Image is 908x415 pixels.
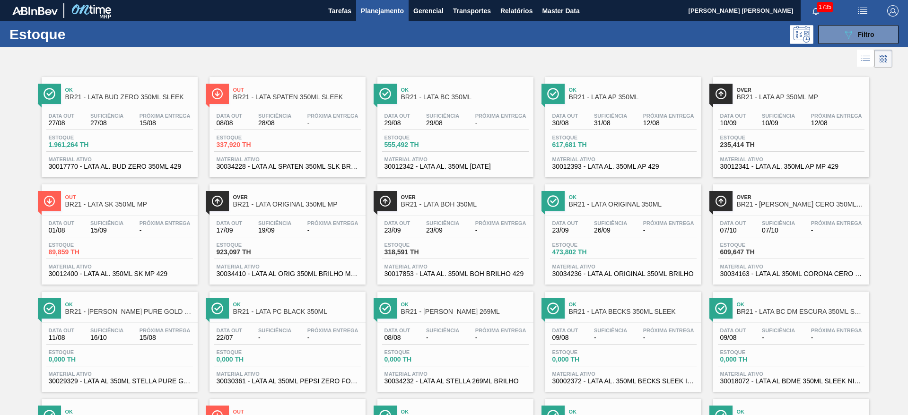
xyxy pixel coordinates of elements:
span: Estoque [49,242,115,248]
span: Material ativo [720,371,862,377]
img: Ícone [44,303,55,314]
span: Suficiência [426,220,459,226]
span: Data out [720,328,746,333]
a: ÍconeOutBR21 - LATA SK 350ML MPData out01/08Suficiência15/09Próxima Entrega-Estoque89,859 THMater... [35,177,202,285]
span: 0,000 TH [384,356,451,363]
span: Estoque [49,135,115,140]
span: 30034236 - LATA AL ORIGINAL 350ML BRILHO [552,270,694,277]
img: Ícone [715,195,727,207]
button: Filtro [818,25,899,44]
span: 09/08 [552,334,578,341]
span: Próxima Entrega [811,328,862,333]
span: BR21 - LATA ORIGINAL 350ML MP [233,201,361,208]
span: 10/09 [762,120,795,127]
span: Gerencial [413,5,444,17]
a: ÍconeOverBR21 - LATA AP 350ML MPData out10/09Suficiência10/09Próxima Entrega12/08Estoque235,414 T... [706,70,874,177]
span: Estoque [720,135,786,140]
span: 30017853 - LATA AL. 350ML BOH BRILHO 429 [384,270,526,277]
span: - [426,334,459,341]
span: Transportes [453,5,491,17]
img: userActions [857,5,868,17]
button: Notificações [801,4,831,17]
span: Próxima Entrega [140,220,191,226]
span: Data out [217,328,243,333]
a: ÍconeOkBR21 - LATA BC DM ESCURA 350ML SLEEKData out09/08Suficiência-Próxima Entrega-Estoque0,000 ... [706,285,874,392]
span: Material ativo [217,156,358,162]
span: Suficiência [426,113,459,119]
span: Estoque [384,242,451,248]
img: Ícone [211,88,223,100]
span: BR21 - LATA AP 350ML [569,94,697,101]
span: Data out [49,113,75,119]
img: Ícone [211,303,223,314]
h1: Estoque [9,29,151,40]
span: 30012341 - LATA AL. 350ML AP MP 429 [720,163,862,170]
span: Estoque [720,349,786,355]
span: 30034232 - LATA AL STELLA 269ML BRILHO [384,378,526,385]
span: Filtro [858,31,874,38]
span: Material ativo [217,264,358,269]
span: 1.961,264 TH [49,141,115,148]
span: - [475,334,526,341]
span: Próxima Entrega [140,328,191,333]
span: Material ativo [552,156,694,162]
span: 30034163 - LATA AL 350ML CORONA CERO SLEEK [720,270,862,277]
img: Logout [887,5,899,17]
div: Visão em Lista [857,50,874,68]
span: 12/08 [643,120,694,127]
span: 15/08 [140,334,191,341]
span: Suficiência [594,328,627,333]
span: BR21 - LATA BC 350ML [401,94,529,101]
span: 30002372 - LATA AL. 350ML BECKS SLEEK IN65 [552,378,694,385]
span: Ok [401,87,529,93]
span: 0,000 TH [552,356,619,363]
span: Ok [65,302,193,307]
span: 30018072 - LATA AL BDME 350ML SLEEK NIV23 429 [720,378,862,385]
a: ÍconeOverBR21 - LATA BOH 350MLData out23/09Suficiência23/09Próxima Entrega-Estoque318,591 THMater... [370,177,538,285]
span: Estoque [552,242,619,248]
span: Suficiência [594,220,627,226]
span: Suficiência [90,220,123,226]
span: 473,802 TH [552,249,619,256]
span: Material ativo [384,264,526,269]
span: 16/10 [90,334,123,341]
div: Visão em Cards [874,50,892,68]
span: Suficiência [594,113,627,119]
span: 30012400 - LATA AL. 350ML SK MP 429 [49,270,191,277]
span: Ok [569,87,697,93]
span: 0,000 TH [720,356,786,363]
span: 318,591 TH [384,249,451,256]
span: 08/08 [384,334,410,341]
span: 923,097 TH [217,249,283,256]
span: Data out [720,220,746,226]
span: Material ativo [49,156,191,162]
span: Próxima Entrega [475,220,526,226]
span: 08/08 [217,120,243,127]
span: 09/08 [720,334,746,341]
span: 30012393 - LATA AL. 350ML AP 429 [552,163,694,170]
span: BR21 - LATA STELLA PURE GOLD 350ML [65,308,193,315]
span: Suficiência [258,220,291,226]
span: - [307,120,358,127]
span: Material ativo [720,156,862,162]
span: Ok [569,194,697,200]
span: BR21 - LATA SK 350ML MP [65,201,193,208]
span: Ok [401,302,529,307]
span: 31/08 [594,120,627,127]
span: Data out [384,113,410,119]
img: Ícone [44,88,55,100]
span: Suficiência [90,328,123,333]
span: Próxima Entrega [811,113,862,119]
span: BR21 - LATA ORIGINAL 350ML [569,201,697,208]
a: ÍconeOkBR21 - LATA ORIGINAL 350MLData out23/09Suficiência26/09Próxima Entrega-Estoque473,802 THMa... [538,177,706,285]
span: 17/09 [217,227,243,234]
span: 26/09 [594,227,627,234]
span: Estoque [720,242,786,248]
span: - [140,227,191,234]
span: Estoque [384,349,451,355]
span: Ok [65,409,193,415]
span: BR21 - LATA BC DM ESCURA 350ML SLEEK [737,308,864,315]
span: 0,000 TH [217,356,283,363]
a: ÍconeOkBR21 - LATA BC 350MLData out29/08Suficiência29/08Próxima Entrega-Estoque555,492 THMaterial... [370,70,538,177]
span: - [307,334,358,341]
